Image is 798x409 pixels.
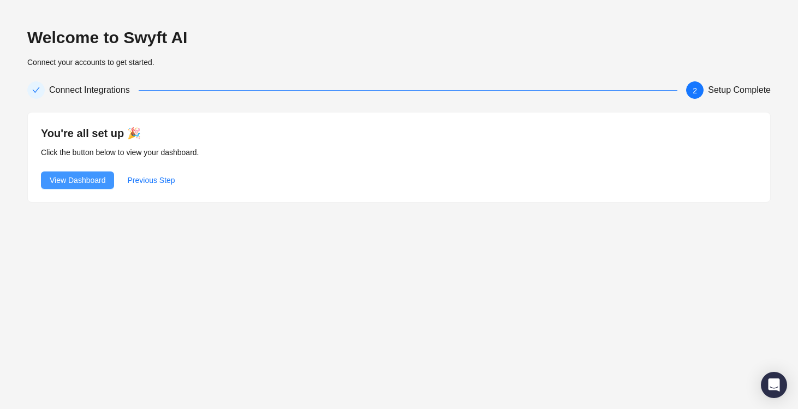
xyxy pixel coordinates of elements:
button: Previous Step [118,171,183,189]
span: View Dashboard [50,174,105,186]
span: Previous Step [127,174,175,186]
div: Setup Complete [708,81,771,99]
span: Click the button below to view your dashboard. [41,148,199,157]
span: Connect your accounts to get started. [27,58,154,67]
span: 2 [693,86,697,95]
h2: Welcome to Swyft AI [27,27,771,48]
h4: You're all set up 🎉 [41,126,757,141]
div: Connect Integrations [49,81,139,99]
div: Open Intercom Messenger [761,372,787,398]
span: check [32,86,40,94]
button: View Dashboard [41,171,114,189]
